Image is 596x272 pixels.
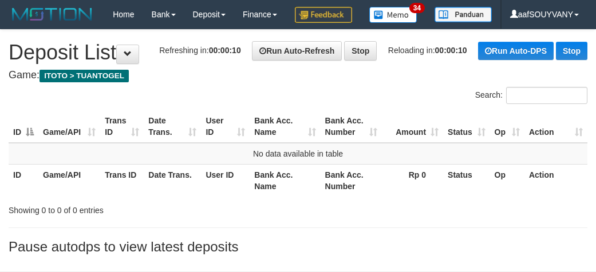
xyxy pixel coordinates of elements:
[9,6,96,23] img: MOTION_logo.png
[159,46,240,55] span: Refreshing in:
[490,110,524,143] th: Op: activate to sort column ascending
[144,164,201,197] th: Date Trans.
[382,164,443,197] th: Rp 0
[388,46,467,55] span: Reloading in:
[9,110,38,143] th: ID: activate to sort column descending
[409,3,425,13] span: 34
[250,164,320,197] th: Bank Acc. Name
[38,110,100,143] th: Game/API: activate to sort column ascending
[9,164,38,197] th: ID
[443,110,490,143] th: Status: activate to sort column ascending
[144,110,201,143] th: Date Trans.: activate to sort column ascending
[344,41,377,61] a: Stop
[250,110,320,143] th: Bank Acc. Name: activate to sort column ascending
[9,41,587,64] h1: Deposit List
[201,110,250,143] th: User ID: activate to sort column ascending
[9,239,587,254] h3: Pause autodps to view latest deposits
[295,7,352,23] img: Feedback.jpg
[435,7,492,22] img: panduan.png
[443,164,490,197] th: Status
[524,164,587,197] th: Action
[40,70,129,82] span: ITOTO > TUANTOGEL
[100,164,144,197] th: Trans ID
[38,164,100,197] th: Game/API
[209,46,241,55] strong: 00:00:10
[321,164,382,197] th: Bank Acc. Number
[100,110,144,143] th: Trans ID: activate to sort column ascending
[382,110,443,143] th: Amount: activate to sort column ascending
[435,46,467,55] strong: 00:00:10
[9,70,587,81] h4: Game:
[9,200,240,216] div: Showing 0 to 0 of 0 entries
[252,41,342,61] a: Run Auto-Refresh
[478,42,554,60] a: Run Auto-DPS
[321,110,382,143] th: Bank Acc. Number: activate to sort column ascending
[524,110,587,143] th: Action: activate to sort column ascending
[556,42,587,60] a: Stop
[506,87,587,104] input: Search:
[475,87,587,104] label: Search:
[201,164,250,197] th: User ID
[490,164,524,197] th: Op
[369,7,417,23] img: Button%20Memo.svg
[9,143,587,165] td: No data available in table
